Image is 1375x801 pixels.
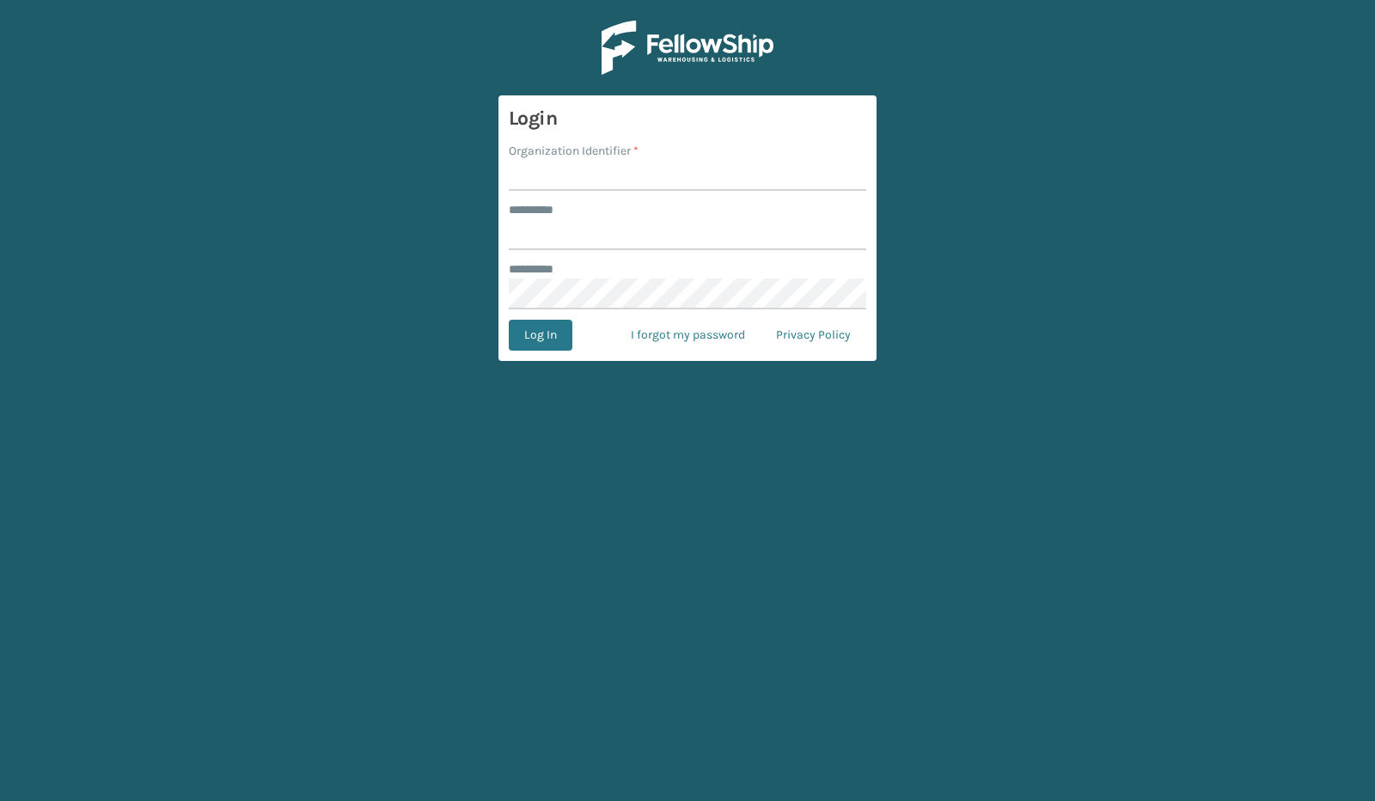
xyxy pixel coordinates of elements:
[509,106,866,131] h3: Login
[615,320,761,351] a: I forgot my password
[509,320,572,351] button: Log In
[602,21,773,75] img: Logo
[761,320,866,351] a: Privacy Policy
[509,142,639,160] label: Organization Identifier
